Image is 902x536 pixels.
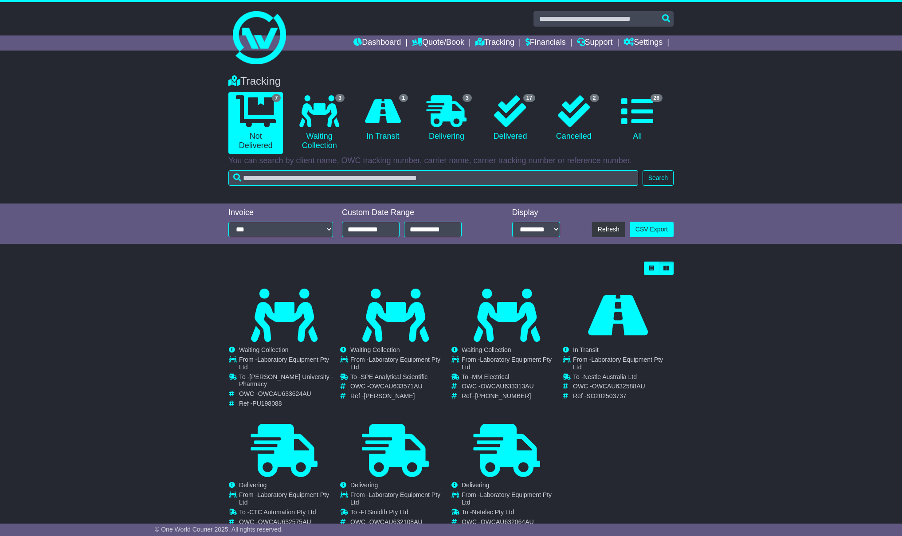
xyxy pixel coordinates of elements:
[577,35,613,51] a: Support
[239,491,339,509] td: From -
[239,373,339,391] td: To -
[252,400,282,407] span: PU198088
[239,481,267,489] span: Delivering
[526,35,566,51] a: Financials
[481,518,534,525] span: OWCAU632064AU
[228,92,283,154] a: 7 Not Delivered
[239,491,329,506] span: Laboratory Equipment Pty Ltd
[258,518,311,525] span: OWCAU632575AU
[350,491,451,509] td: From -
[643,170,674,186] button: Search
[224,75,678,88] div: Tracking
[239,346,289,353] span: Waiting Collection
[573,373,673,383] td: To -
[369,383,423,390] span: OWCAU633571AU
[472,509,514,516] span: Netelec Pty Ltd
[592,222,625,237] button: Refresh
[239,390,339,400] td: OWC -
[249,509,316,516] span: CTC Automation Pty Ltd
[462,509,562,518] td: To -
[462,481,489,489] span: Delivering
[356,92,410,145] a: 1 In Transit
[512,208,560,218] div: Display
[586,392,626,399] span: SO202503737
[463,94,472,102] span: 3
[472,373,509,380] span: MM Electrical
[364,392,415,399] span: [PERSON_NAME]
[462,346,511,353] span: Waiting Collection
[361,373,427,380] span: SPE Analytical Scientific
[573,383,673,392] td: OWC -
[239,356,329,371] span: Laboratory Equipment Pty Ltd
[523,94,535,102] span: 17
[335,94,345,102] span: 3
[361,509,408,516] span: FLSmidth Pty Ltd
[350,356,440,371] span: Laboratory Equipment Pty Ltd
[592,383,645,390] span: OWCAU632588AU
[350,518,451,528] td: OWC -
[583,373,637,380] span: Nestle Australia Ltd
[651,94,663,102] span: 26
[239,400,339,407] td: Ref -
[292,92,346,154] a: 3 Waiting Collection
[630,222,674,237] a: CSV Export
[573,392,673,400] td: Ref -
[481,383,534,390] span: OWCAU633313AU
[573,356,663,371] span: Laboratory Equipment Pty Ltd
[462,356,552,371] span: Laboratory Equipment Pty Ltd
[483,92,537,145] a: 17 Delivered
[369,518,423,525] span: OWCAU632108AU
[228,156,674,166] p: You can search by client name, OWC tracking number, carrier name, carrier tracking number or refe...
[412,35,464,51] a: Quote/Book
[350,356,451,373] td: From -
[475,35,514,51] a: Tracking
[462,392,562,400] td: Ref -
[610,92,665,145] a: 26 All
[350,346,400,353] span: Waiting Collection
[350,509,451,518] td: To -
[350,383,451,392] td: OWC -
[272,94,281,102] span: 7
[399,94,408,102] span: 1
[350,373,451,383] td: To -
[624,35,663,51] a: Settings
[155,526,283,533] span: © One World Courier 2025. All rights reserved.
[573,356,673,373] td: From -
[462,356,562,373] td: From -
[419,92,474,145] a: 3 Delivering
[350,491,440,506] span: Laboratory Equipment Pty Ltd
[573,346,599,353] span: In Transit
[258,390,311,397] span: OWCAU633624AU
[239,509,339,518] td: To -
[462,491,552,506] span: Laboratory Equipment Pty Ltd
[462,383,562,392] td: OWC -
[462,373,562,383] td: To -
[475,392,531,399] span: [PHONE_NUMBER]
[350,392,451,400] td: Ref -
[590,94,599,102] span: 2
[239,373,333,388] span: [PERSON_NAME] University - Pharmacy
[342,208,484,218] div: Custom Date Range
[228,208,333,218] div: Invoice
[350,481,378,489] span: Delivering
[546,92,601,145] a: 2 Cancelled
[462,491,562,509] td: From -
[239,518,339,528] td: OWC -
[353,35,401,51] a: Dashboard
[239,356,339,373] td: From -
[462,518,562,528] td: OWC -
